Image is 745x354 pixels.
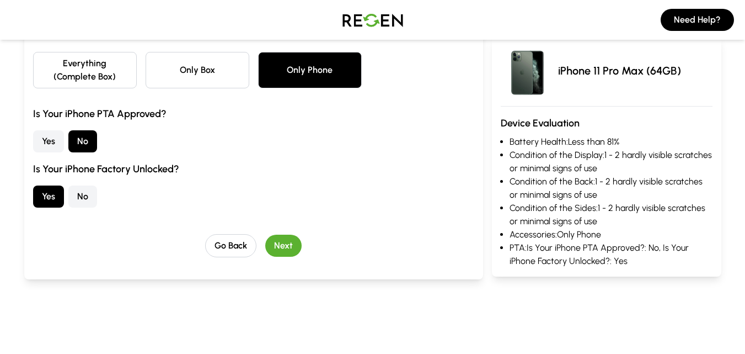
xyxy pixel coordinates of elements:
li: Accessories: Only Phone [510,228,712,241]
p: iPhone 11 Pro Max (64GB) [558,63,681,78]
button: Only Phone [258,52,362,88]
button: Only Box [146,52,249,88]
button: Yes [33,186,64,208]
li: Condition of the Display: 1 - 2 hardly visible scratches or minimal signs of use [510,149,712,175]
li: Battery Health: Less than 81% [510,135,712,149]
button: No [68,186,97,208]
button: Next [265,235,302,257]
h3: Is Your iPhone PTA Approved? [33,106,474,121]
li: PTA: Is Your iPhone PTA Approved?: No, Is Your iPhone Factory Unlocked?: Yes [510,241,712,268]
img: Logo [334,4,411,35]
img: iPhone 11 Pro Max [501,44,554,97]
h3: Is Your iPhone Factory Unlocked? [33,161,474,177]
li: Condition of the Sides: 1 - 2 hardly visible scratches or minimal signs of use [510,202,712,228]
button: Go Back [205,234,256,257]
button: Need Help? [661,9,734,31]
h3: Device Evaluation [501,115,712,131]
button: Yes [33,130,64,152]
button: Everything (Complete Box) [33,52,137,88]
button: No [68,130,97,152]
li: Condition of the Back: 1 - 2 hardly visible scratches or minimal signs of use [510,175,712,202]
